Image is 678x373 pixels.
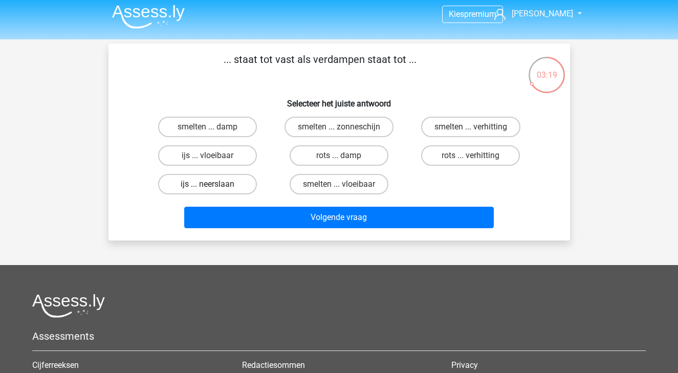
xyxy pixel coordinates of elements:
[421,145,520,166] label: rots ... verhitting
[112,5,185,29] img: Assessly
[158,117,257,137] label: smelten ... damp
[451,360,478,370] a: Privacy
[490,8,574,20] a: [PERSON_NAME]
[32,330,646,342] h5: Assessments
[290,145,388,166] label: rots ... damp
[285,117,393,137] label: smelten ... zonneschijn
[528,56,566,81] div: 03:19
[421,117,520,137] label: smelten ... verhitting
[464,9,496,19] span: premium
[32,294,105,318] img: Assessly logo
[290,174,388,194] label: smelten ... vloeibaar
[125,52,515,82] p: ... staat tot vast als verdampen staat tot ...
[125,91,554,108] h6: Selecteer het juiste antwoord
[32,360,79,370] a: Cijferreeksen
[449,9,464,19] span: Kies
[242,360,305,370] a: Redactiesommen
[158,174,257,194] label: ijs ... neerslaan
[512,9,573,18] span: [PERSON_NAME]
[158,145,257,166] label: ijs ... vloeibaar
[184,207,494,228] button: Volgende vraag
[443,7,502,21] a: Kiespremium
